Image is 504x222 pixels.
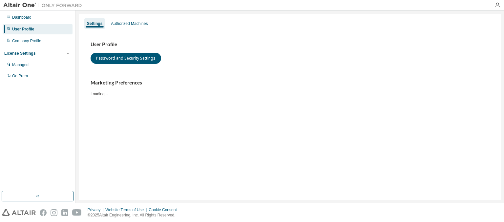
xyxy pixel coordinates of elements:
[88,213,181,218] p: © 2025 Altair Engineering, Inc. All Rights Reserved.
[61,209,68,216] img: linkedin.svg
[111,21,148,26] div: Authorized Machines
[149,207,180,213] div: Cookie Consent
[91,41,489,48] h3: User Profile
[51,209,57,216] img: instagram.svg
[12,73,28,79] div: On Prem
[91,53,161,64] button: Password and Security Settings
[40,209,47,216] img: facebook.svg
[87,21,102,26] div: Settings
[72,209,82,216] img: youtube.svg
[12,38,41,44] div: Company Profile
[12,27,34,32] div: User Profile
[91,80,489,96] div: Loading...
[3,2,85,9] img: Altair One
[105,207,149,213] div: Website Terms of Use
[88,207,105,213] div: Privacy
[12,62,29,67] div: Managed
[12,15,31,20] div: Dashboard
[4,51,35,56] div: License Settings
[91,80,489,86] h3: Marketing Preferences
[2,209,36,216] img: altair_logo.svg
